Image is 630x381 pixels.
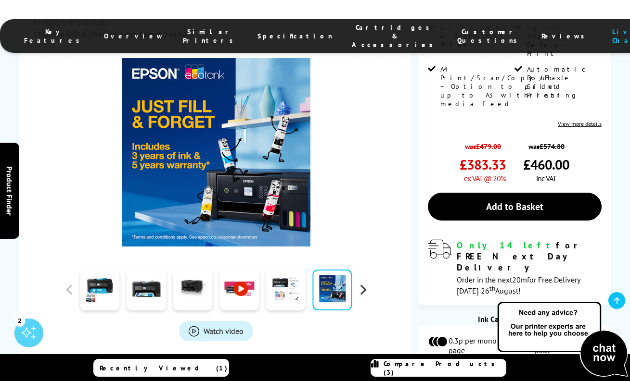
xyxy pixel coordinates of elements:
[371,359,506,377] a: Compare Products (3)
[464,173,506,183] span: ex VAT @ 20%
[457,27,522,45] span: Customer Questions
[93,359,229,377] a: Recently Viewed (1)
[100,364,228,372] span: Recently Viewed (1)
[540,142,565,151] strike: £574.80
[384,359,506,377] span: Compare Products (3)
[523,156,569,173] span: £460.00
[476,142,501,151] strike: £479.00
[5,166,14,215] span: Product Finder
[558,120,602,127] a: View more details
[541,32,590,40] span: Reviews
[428,193,602,221] a: Add to Basket
[536,173,556,183] span: inc VAT
[527,65,600,99] span: Automatic Double Sided Printing
[418,314,611,324] div: Ink Cartridge Costs
[24,27,85,45] span: Key Features
[460,156,506,173] span: £383.33
[512,275,527,284] span: 20m
[449,336,514,355] span: 0.3p per mono page
[257,32,333,40] span: Specification
[457,240,556,251] span: Only 14 left
[495,300,630,379] img: Open Live Chat window
[204,326,244,336] span: Watch video
[440,65,564,108] span: A4 Print/Scan/Copy/Fax + Option to print up to A3 with rear media feed
[14,315,25,326] div: 2
[457,240,602,273] div: for FREE Next Day Delivery
[183,27,238,45] span: Similar Printers
[457,275,580,295] span: Order in the next for Free Delivery [DATE] 26 August!
[428,240,602,295] div: modal_delivery
[179,321,253,341] a: Product_All_Videos
[122,58,310,246] img: Epson EcoTank ET-15000 Thumbnail
[460,137,506,151] span: was
[489,284,495,293] sup: th
[523,137,569,151] span: was
[104,32,164,40] span: Overview
[352,23,438,49] span: Cartridges & Accessories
